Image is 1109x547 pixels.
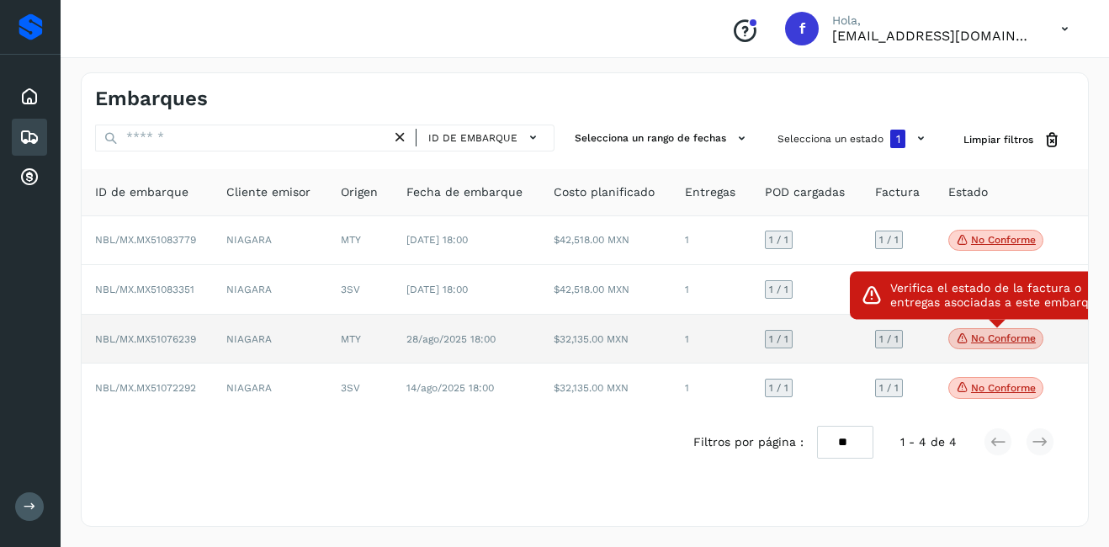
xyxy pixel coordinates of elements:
span: 14/ago/2025 18:00 [406,382,494,394]
span: NBL/MX.MX51083351 [95,284,194,295]
span: [DATE] 18:00 [406,234,468,246]
td: NIAGARA [213,315,327,364]
td: 1 [671,265,751,315]
td: MTY [327,216,393,266]
span: 1 / 1 [769,284,788,295]
span: NBL/MX.MX51083779 [95,234,196,246]
div: Inicio [12,78,47,115]
button: Selecciona un rango de fechas [568,125,757,152]
p: No conforme [971,332,1036,344]
span: 1 [896,133,900,145]
td: 1 [671,216,751,266]
td: $32,135.00 MXN [540,315,671,364]
span: Estado [948,183,988,201]
span: [DATE] 18:00 [406,284,468,295]
span: Factura [875,183,920,201]
td: $32,135.00 MXN [540,364,671,412]
button: Selecciona un estado1 [771,125,937,153]
td: 3SV [327,265,393,315]
td: NIAGARA [213,216,327,266]
td: $42,518.00 MXN [540,216,671,266]
span: Fecha de embarque [406,183,523,201]
td: NIAGARA [213,265,327,315]
button: Limpiar filtros [950,125,1075,156]
span: Cliente emisor [226,183,310,201]
h4: Embarques [95,87,208,111]
td: 1 [671,315,751,364]
span: Origen [341,183,378,201]
span: POD cargadas [765,183,845,201]
p: No conforme [971,382,1036,394]
p: Hola, [832,13,1034,28]
span: 1 / 1 [879,383,899,393]
span: ID de embarque [95,183,188,201]
span: NBL/MX.MX51076239 [95,333,196,345]
span: 28/ago/2025 18:00 [406,333,496,345]
button: ID de embarque [423,125,547,150]
span: Filtros por página : [693,433,804,451]
span: 1 / 1 [879,334,899,344]
span: Entregas [685,183,735,201]
span: 1 / 1 [879,235,899,245]
td: MTY [327,315,393,364]
p: facturacion@protransport.com.mx [832,28,1034,44]
span: Limpiar filtros [963,132,1033,147]
td: 1 [671,364,751,412]
td: NIAGARA [213,364,327,412]
span: 1 / 1 [769,235,788,245]
span: 1 - 4 de 4 [900,433,957,451]
td: 3SV [327,364,393,412]
div: Embarques [12,119,47,156]
p: No conforme [971,234,1036,246]
span: 1 / 1 [769,334,788,344]
td: $42,518.00 MXN [540,265,671,315]
span: NBL/MX.MX51072292 [95,382,196,394]
span: Costo planificado [554,183,655,201]
div: Cuentas por cobrar [12,159,47,196]
span: 1 / 1 [769,383,788,393]
span: ID de embarque [428,130,517,146]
